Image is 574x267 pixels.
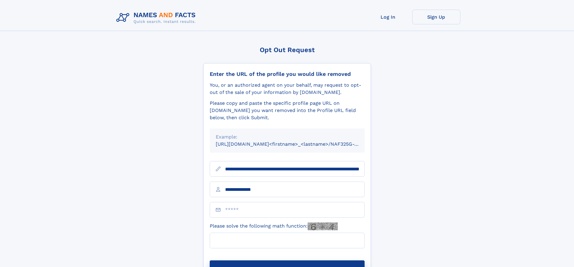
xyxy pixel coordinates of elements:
div: Example: [216,133,359,141]
div: Enter the URL of the profile you would like removed [210,71,365,77]
label: Please solve the following math function: [210,222,338,230]
a: Sign Up [412,10,460,24]
div: Please copy and paste the specific profile page URL on [DOMAIN_NAME] you want removed into the Pr... [210,100,365,121]
small: [URL][DOMAIN_NAME]<firstname>_<lastname>/NAF325G-xxxxxxxx [216,141,376,147]
a: Log In [364,10,412,24]
div: Opt Out Request [203,46,371,54]
img: Logo Names and Facts [114,10,201,26]
div: You, or an authorized agent on your behalf, may request to opt-out of the sale of your informatio... [210,82,365,96]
